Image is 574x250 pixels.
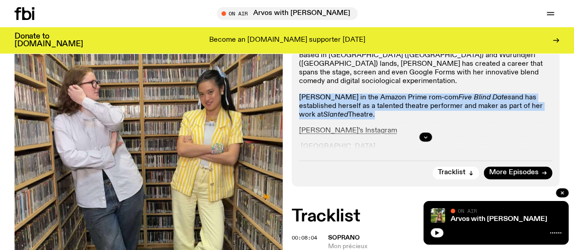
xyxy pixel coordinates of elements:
p: Become an [DOMAIN_NAME] supporter [DATE] [209,36,365,44]
a: More Episodes [484,167,552,179]
h3: Donate to [DOMAIN_NAME] [15,33,83,48]
p: [PERSON_NAME] in the Amazon Prime rom-com and has established herself as a talented theatre perfo... [299,93,553,120]
span: More Episodes [489,169,539,176]
em: Slanted [323,111,348,118]
h2: Tracklist [292,208,560,225]
span: 00:08:04 [292,234,317,241]
img: Lizzie Bowles is sitting in a bright green field of grass, with dark sunglasses and a black top. ... [431,208,445,223]
span: On Air [458,208,477,214]
span: Tracklist [438,169,466,176]
p: [DATE] we’re joined by [PERSON_NAME] [DEMOGRAPHIC_DATA] Artist. Based in [GEOGRAPHIC_DATA] ([GEOG... [299,43,553,86]
button: Tracklist [432,167,479,179]
em: Five Blind Dates [458,94,511,101]
span: Soprano [328,235,360,241]
button: On AirArvos with [PERSON_NAME] [217,7,358,20]
a: Arvos with [PERSON_NAME] [451,216,547,223]
button: 00:08:04 [292,235,317,240]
